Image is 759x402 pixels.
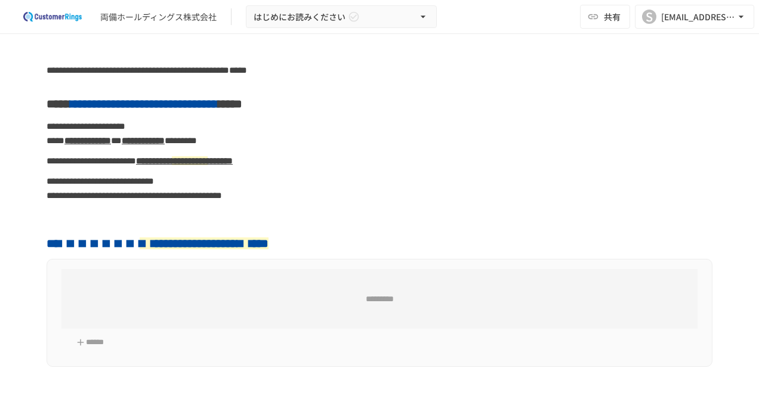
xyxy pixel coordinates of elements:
button: 共有 [580,5,630,29]
span: 共有 [604,10,621,23]
button: はじめにお読みください [246,5,437,29]
div: 両備ホールディングス株式会社 [100,11,217,23]
div: S [642,10,656,24]
img: 2eEvPB0nRDFhy0583kMjGN2Zv6C2P7ZKCFl8C3CzR0M [14,7,91,26]
div: [EMAIL_ADDRESS][DOMAIN_NAME] [661,10,735,24]
button: S[EMAIL_ADDRESS][DOMAIN_NAME] [635,5,754,29]
span: はじめにお読みください [254,10,345,24]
